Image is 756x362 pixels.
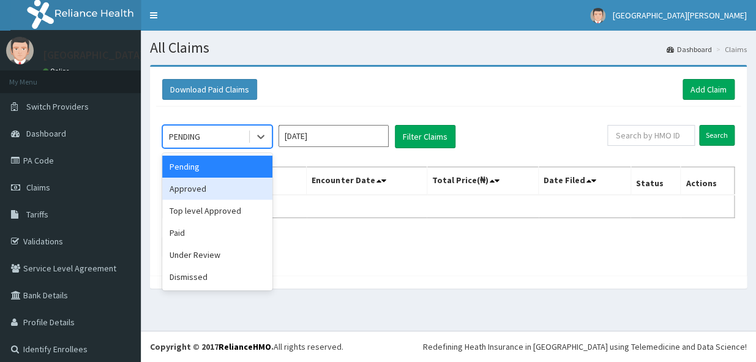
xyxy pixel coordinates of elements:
strong: Copyright © 2017 . [150,341,274,352]
div: Top level Approved [162,200,272,222]
input: Search [699,125,735,146]
li: Claims [713,44,747,55]
th: Actions [681,167,735,195]
h1: All Claims [150,40,747,56]
th: Total Price(₦) [427,167,538,195]
img: User Image [6,37,34,64]
span: Switch Providers [26,101,89,112]
div: Under Review [162,244,272,266]
input: Search by HMO ID [607,125,695,146]
div: Redefining Heath Insurance in [GEOGRAPHIC_DATA] using Telemedicine and Data Science! [423,341,747,353]
footer: All rights reserved. [141,331,756,362]
a: Online [43,67,72,75]
input: Select Month and Year [279,125,389,147]
a: Add Claim [683,79,735,100]
div: Dismissed [162,266,272,288]
button: Download Paid Claims [162,79,257,100]
img: User Image [590,8,605,23]
div: PENDING [169,130,200,143]
th: Status [631,167,680,195]
a: Dashboard [667,44,712,55]
span: Tariffs [26,209,48,220]
span: Claims [26,182,50,193]
th: Date Filed [539,167,631,195]
div: Paid [162,222,272,244]
a: RelianceHMO [219,341,271,352]
div: Pending [162,156,272,178]
span: Dashboard [26,128,66,139]
button: Filter Claims [395,125,455,148]
th: Encounter Date [307,167,427,195]
span: [GEOGRAPHIC_DATA][PERSON_NAME] [613,10,747,21]
p: [GEOGRAPHIC_DATA][PERSON_NAME] [43,50,224,61]
div: Approved [162,178,272,200]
